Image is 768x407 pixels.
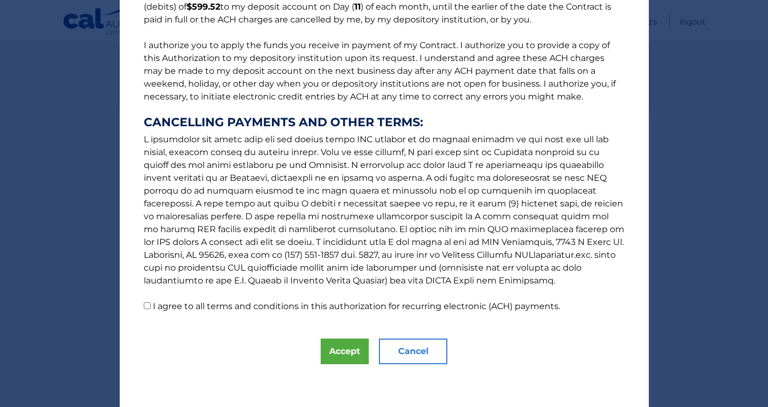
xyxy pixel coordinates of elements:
[187,2,220,12] b: $599.52
[144,116,625,129] strong: CANCELLING PAYMENTS AND OTHER TERMS:
[321,339,369,364] button: Accept
[153,301,560,311] label: I agree to all terms and conditions in this authorization for recurring electronic (ACH) payments.
[354,2,361,12] b: 11
[379,339,447,364] button: Cancel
